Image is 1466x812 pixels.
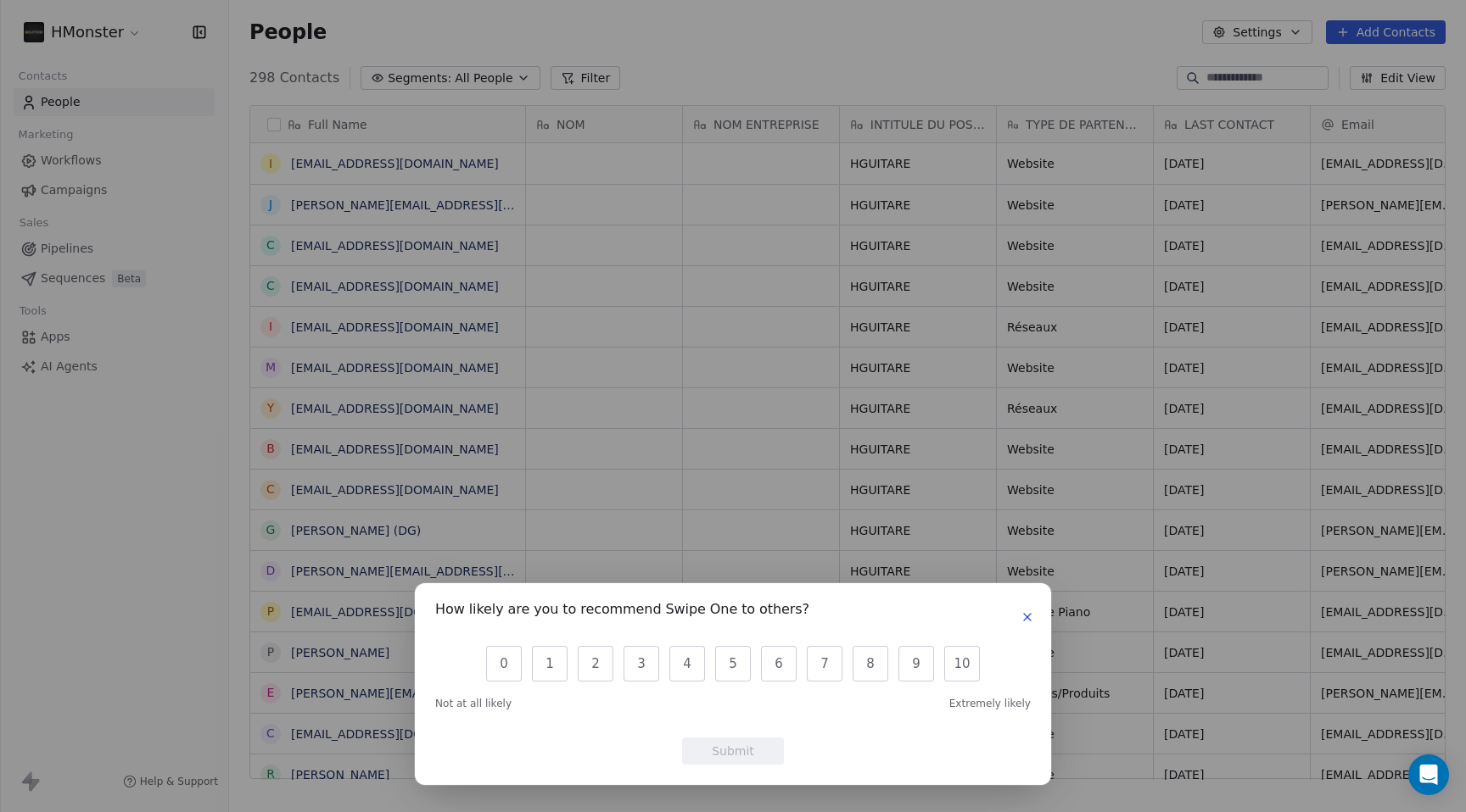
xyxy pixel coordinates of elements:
[435,697,512,710] span: Not at all likely
[486,646,522,681] button: 0
[682,737,784,765] button: Submit
[435,603,809,620] h1: How likely are you to recommend Swipe One to others?
[578,646,613,681] button: 2
[807,646,842,681] button: 7
[761,646,797,681] button: 6
[898,646,934,681] button: 9
[715,646,751,681] button: 5
[532,646,568,681] button: 1
[853,646,888,681] button: 8
[949,697,1031,710] span: Extremely likely
[624,646,659,681] button: 3
[669,646,705,681] button: 4
[944,646,980,681] button: 10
